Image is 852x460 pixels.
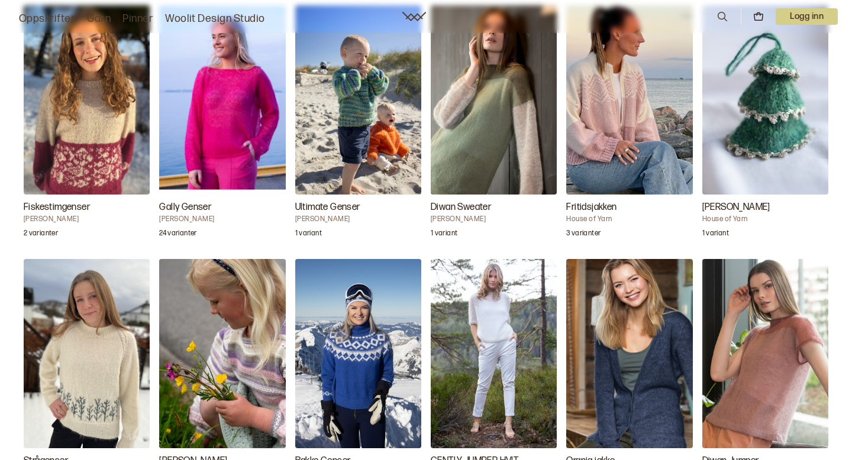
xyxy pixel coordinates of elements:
a: Ultimate Genser [295,5,421,245]
img: House of YarnFritidsjakken [566,5,692,195]
img: Ane Kydland ThomassenOrania jakke [566,259,692,448]
a: Diwan Sweater [431,5,557,245]
p: Logg inn [776,8,838,25]
p: 2 varianter [24,229,58,241]
h3: Fritidsjakken [566,200,692,215]
a: Woolit Design Studio [165,11,265,27]
p: 1 variant [431,229,457,241]
h3: [PERSON_NAME] [702,200,828,215]
h4: House of Yarn [566,215,692,224]
a: Garn [87,11,111,27]
a: Gally Genser [159,5,285,245]
p: 24 varianter [159,229,196,241]
a: Fiskestimgenser [24,5,150,245]
h3: Fiskestimgenser [24,200,150,215]
h3: Gally Genser [159,200,285,215]
h4: [PERSON_NAME] [159,215,285,224]
p: 1 variant [702,229,729,241]
img: Iselin HafseldSonette genser [159,259,285,448]
img: Vibeke LauritsenFiskestimgenser [24,5,150,195]
h4: [PERSON_NAME] [431,215,557,224]
img: Brit Frafjord ØrstavikDiwan Jumper [702,259,828,448]
img: Ane Kydland ThomassenBakke Genser [295,259,421,448]
img: Brit Frafjord ØrstavikGENTLY JUMPER HVIT [431,259,557,448]
img: Brit Frafjord ØrstavikDiwan Sweater [431,5,557,195]
h4: [PERSON_NAME] [295,215,421,224]
p: 1 variant [295,229,322,241]
p: 3 varianter [566,229,601,241]
h4: House of Yarn [702,215,828,224]
h4: [PERSON_NAME] [24,215,150,224]
a: Fritidsjakken [566,5,692,245]
img: House of YarnAdvana Juletre [702,5,828,195]
img: Ane Kydland ThomassenGally Genser [159,5,285,195]
button: User dropdown [776,8,838,25]
h3: Ultimate Genser [295,200,421,215]
img: Vibeke LauritsenStrågenser [24,259,150,448]
a: Advana Juletre [702,5,828,245]
a: Woolit [402,12,426,21]
a: Oppskrifter [19,11,75,27]
h3: Diwan Sweater [431,200,557,215]
a: Pinner [122,11,153,27]
img: Brit Frafjord ØrstavikUltimate Genser [295,5,421,195]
